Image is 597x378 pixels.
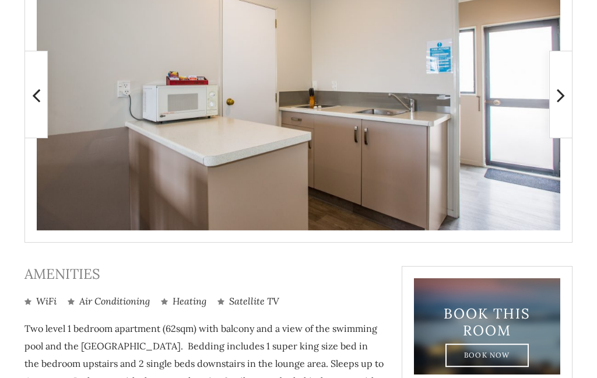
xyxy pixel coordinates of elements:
[68,295,150,308] li: Air Conditioning
[445,344,529,367] a: Book Now
[434,306,540,339] h3: Book This Room
[24,266,384,283] h3: Amenities
[24,295,57,308] li: WiFi
[217,295,279,308] li: Satellite TV
[161,295,206,308] li: Heating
